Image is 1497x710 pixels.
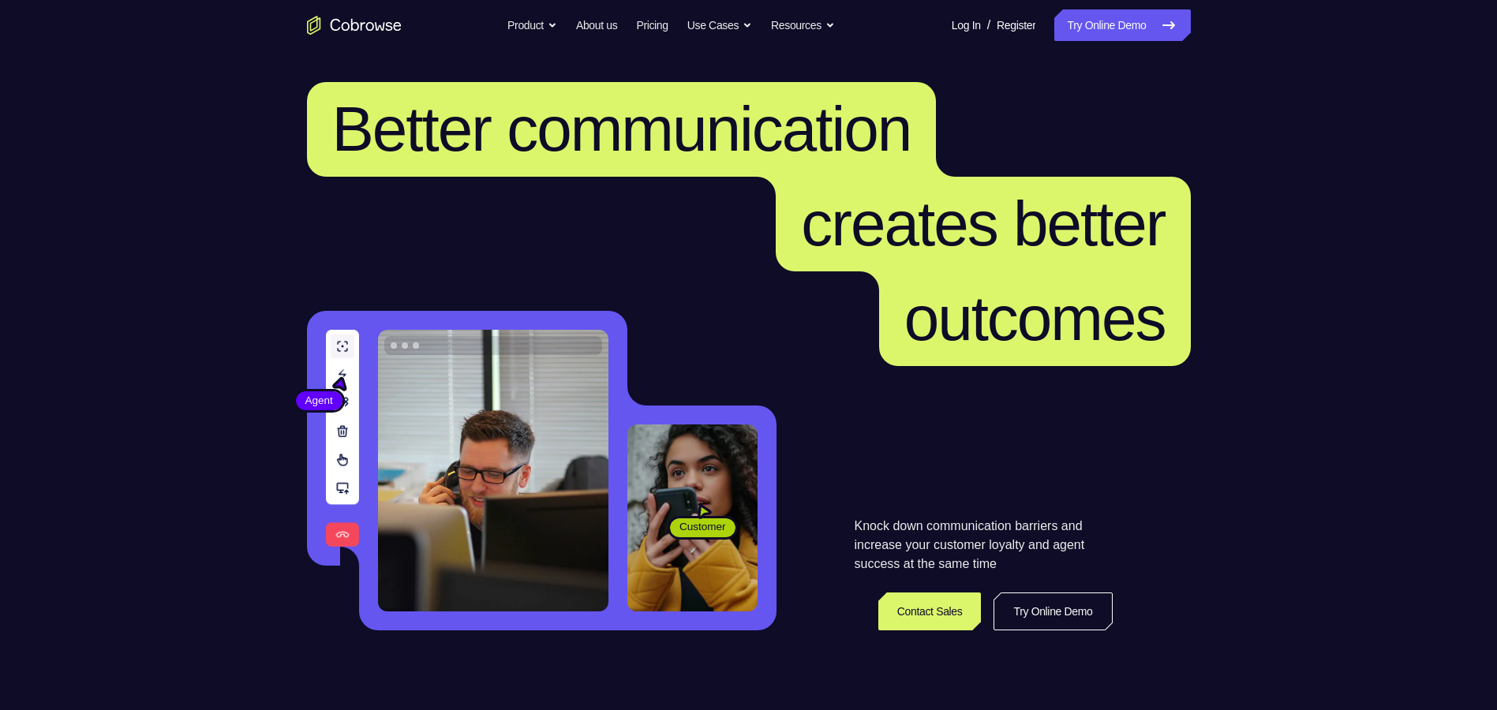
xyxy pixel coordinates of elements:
[801,189,1165,259] span: creates better
[307,16,402,35] a: Go to the home page
[855,517,1113,574] p: Knock down communication barriers and increase your customer loyalty and agent success at the sam...
[636,9,668,41] a: Pricing
[997,9,1035,41] a: Register
[670,519,735,535] span: Customer
[378,330,608,611] img: A customer support agent talking on the phone
[771,9,835,41] button: Resources
[987,16,990,35] span: /
[507,9,557,41] button: Product
[296,393,342,409] span: Agent
[627,424,758,611] img: A customer holding their phone
[576,9,617,41] a: About us
[878,592,982,630] a: Contact Sales
[332,94,911,164] span: Better communication
[1054,9,1190,41] a: Try Online Demo
[904,283,1166,353] span: outcomes
[687,9,752,41] button: Use Cases
[994,592,1112,630] a: Try Online Demo
[326,330,359,547] img: A series of tools used in co-browsing sessions
[952,9,981,41] a: Log In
